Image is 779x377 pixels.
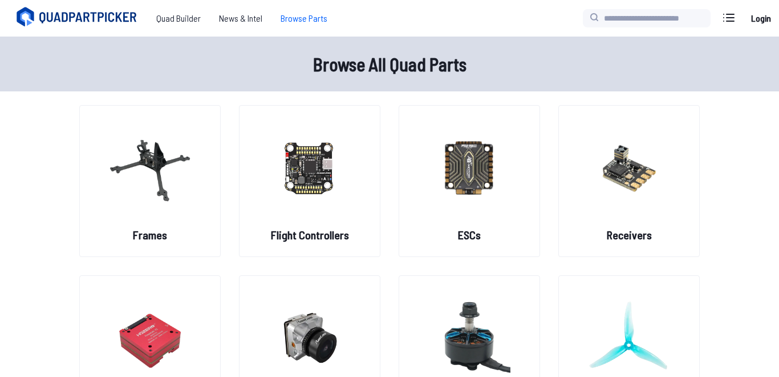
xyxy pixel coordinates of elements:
a: image of categoryReceivers [558,105,700,257]
h2: Flight Controllers [271,227,349,243]
h2: ESCs [458,227,481,243]
img: image of category [109,117,191,218]
a: Quad Builder [147,7,210,30]
a: Browse Parts [271,7,336,30]
h1: Browse All Quad Parts [25,50,754,78]
h2: Frames [133,227,167,243]
a: Login [747,7,774,30]
img: image of category [588,117,670,218]
a: image of categoryFlight Controllers [239,105,380,257]
a: image of categoryESCs [399,105,540,257]
img: image of category [428,117,510,218]
h2: Receivers [607,227,652,243]
a: News & Intel [210,7,271,30]
img: image of category [269,117,351,218]
a: image of categoryFrames [79,105,221,257]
